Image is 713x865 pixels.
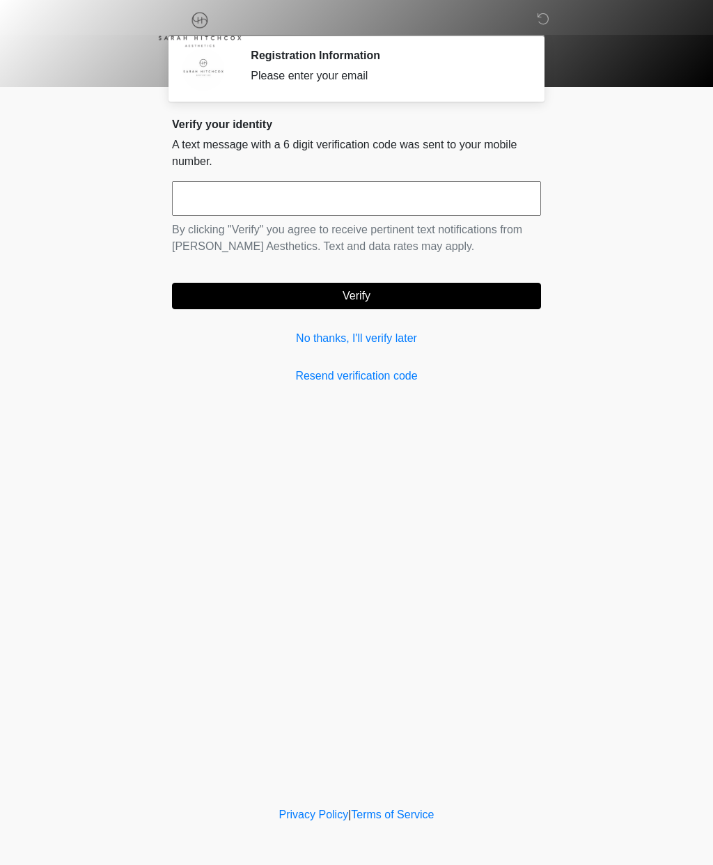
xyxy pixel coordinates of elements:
a: Resend verification code [172,368,541,384]
button: Verify [172,283,541,309]
h2: Verify your identity [172,118,541,131]
a: Privacy Policy [279,809,349,820]
p: A text message with a 6 digit verification code was sent to your mobile number. [172,137,541,170]
p: By clicking "Verify" you agree to receive pertinent text notifications from [PERSON_NAME] Aesthet... [172,221,541,255]
img: Agent Avatar [182,49,224,91]
div: Please enter your email [251,68,520,84]
a: No thanks, I'll verify later [172,330,541,347]
img: Sarah Hitchcox Aesthetics Logo [158,10,242,47]
a: Terms of Service [351,809,434,820]
a: | [348,809,351,820]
